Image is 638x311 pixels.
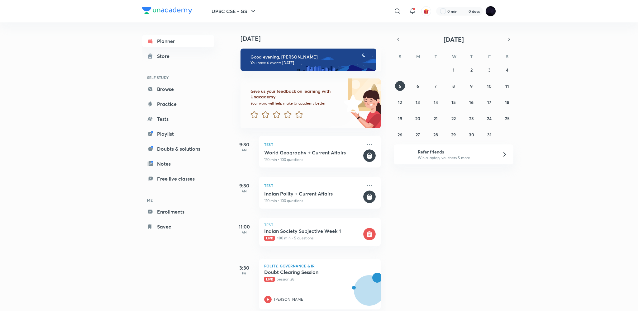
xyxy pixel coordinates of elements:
h5: 11:00 [232,223,257,230]
p: You have 6 events [DATE] [250,60,371,65]
h5: World Geography + Current Affairs [264,149,362,156]
p: AM [232,148,257,152]
a: Store [142,50,214,62]
abbr: October 6, 2025 [417,83,419,89]
img: Megha Gor [485,6,496,16]
a: Enrollments [142,205,214,218]
span: [DATE] [444,35,464,44]
abbr: October 16, 2025 [469,99,474,105]
abbr: October 4, 2025 [506,67,508,73]
a: Planner [142,35,214,47]
button: October 28, 2025 [431,130,441,139]
img: feedback_image [322,78,381,128]
button: October 3, 2025 [484,65,494,75]
a: Browse [142,83,214,95]
h5: Doubt Clearing Session [264,269,342,275]
button: October 21, 2025 [431,113,441,123]
p: Polity, Governance & IR [264,264,376,268]
button: October 5, 2025 [395,81,405,91]
a: Practice [142,98,214,110]
button: October 18, 2025 [502,97,512,107]
abbr: October 17, 2025 [487,99,491,105]
a: Company Logo [142,7,192,16]
button: October 23, 2025 [466,113,476,123]
a: Doubts & solutions [142,143,214,155]
p: Test [264,182,362,189]
button: October 14, 2025 [431,97,441,107]
abbr: Wednesday [452,54,456,59]
abbr: October 2, 2025 [470,67,473,73]
abbr: Friday [488,54,491,59]
h5: 9:30 [232,141,257,148]
button: October 11, 2025 [502,81,512,91]
abbr: October 11, 2025 [505,83,509,89]
abbr: October 12, 2025 [398,99,402,105]
h6: ME [142,195,214,205]
abbr: October 1, 2025 [453,67,455,73]
abbr: October 24, 2025 [487,115,492,121]
abbr: October 26, 2025 [398,132,402,138]
h5: 3:30 [232,264,257,271]
abbr: October 8, 2025 [452,83,455,89]
p: 120 min • 100 questions [264,198,362,204]
abbr: October 21, 2025 [434,115,438,121]
button: October 9, 2025 [466,81,476,91]
img: avatar [423,8,429,14]
button: October 31, 2025 [484,130,494,139]
abbr: Tuesday [435,54,437,59]
abbr: Saturday [506,54,508,59]
button: October 4, 2025 [502,65,512,75]
button: October 13, 2025 [413,97,423,107]
button: [DATE] [402,35,505,44]
button: October 16, 2025 [466,97,476,107]
button: avatar [421,6,431,16]
button: UPSC CSE - GS [208,5,261,17]
h5: Indian Polity + Current Affairs [264,191,362,197]
button: October 2, 2025 [466,65,476,75]
abbr: October 29, 2025 [451,132,456,138]
abbr: October 14, 2025 [434,99,438,105]
p: PM [232,271,257,275]
abbr: October 3, 2025 [488,67,491,73]
p: AM [232,230,257,234]
p: 480 min • 5 questions [264,235,362,241]
a: Free live classes [142,172,214,185]
p: Test [264,141,362,148]
button: October 20, 2025 [413,113,423,123]
img: referral [399,148,411,161]
p: 120 min • 100 questions [264,157,362,163]
h5: Indian Society Subjective Week 1 [264,228,362,234]
a: Playlist [142,128,214,140]
button: October 27, 2025 [413,130,423,139]
a: Notes [142,158,214,170]
a: Tests [142,113,214,125]
abbr: October 13, 2025 [416,99,420,105]
img: Company Logo [142,7,192,14]
button: October 1, 2025 [449,65,459,75]
p: Session 28 [264,276,362,282]
abbr: October 10, 2025 [487,83,492,89]
button: October 7, 2025 [431,81,441,91]
button: October 15, 2025 [449,97,459,107]
h5: 9:30 [232,182,257,189]
button: October 17, 2025 [484,97,494,107]
h6: Good evening, [PERSON_NAME] [250,54,371,60]
h6: Give us your feedback on learning with Unacademy [250,88,341,100]
button: October 19, 2025 [395,113,405,123]
abbr: October 22, 2025 [451,115,456,121]
span: Live [264,236,275,241]
abbr: October 9, 2025 [470,83,473,89]
abbr: Monday [416,54,420,59]
span: Live [264,277,275,282]
abbr: October 30, 2025 [469,132,474,138]
button: October 6, 2025 [413,81,423,91]
abbr: October 20, 2025 [415,115,420,121]
h6: Refer friends [418,148,494,155]
abbr: October 27, 2025 [416,132,420,138]
p: Test [264,223,376,227]
button: October 8, 2025 [449,81,459,91]
p: [PERSON_NAME] [274,297,304,302]
abbr: October 5, 2025 [399,83,401,89]
button: October 10, 2025 [484,81,494,91]
p: Your word will help make Unacademy better [250,101,341,106]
